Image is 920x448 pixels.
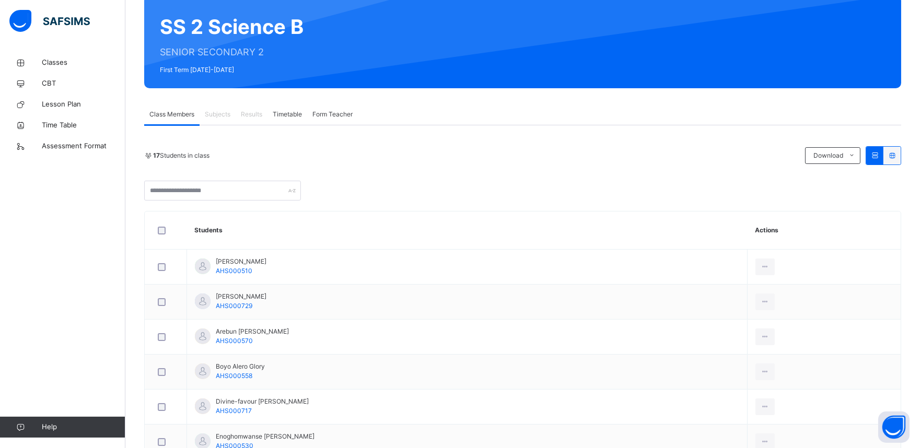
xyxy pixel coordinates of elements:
span: AHS000570 [216,337,253,345]
span: Classes [42,57,125,68]
span: AHS000717 [216,407,252,415]
span: Form Teacher [312,110,353,119]
span: Help [42,422,125,432]
img: safsims [9,10,90,32]
span: Timetable [273,110,302,119]
span: Assessment Format [42,141,125,151]
span: [PERSON_NAME] [216,292,266,301]
th: Students [187,211,748,250]
span: Download [813,151,843,160]
span: Divine-favour [PERSON_NAME] [216,397,309,406]
span: CBT [42,78,125,89]
span: Enoghomwanse [PERSON_NAME] [216,432,315,441]
span: Students in class [153,151,209,160]
span: AHS000729 [216,302,252,310]
span: Class Members [149,110,194,119]
span: Results [241,110,262,119]
span: AHS000510 [216,267,252,275]
th: Actions [747,211,901,250]
span: Arebun [PERSON_NAME] [216,327,289,336]
button: Open asap [878,411,910,443]
span: AHS000558 [216,372,252,380]
span: Boyo Alero Glory [216,362,265,371]
span: Subjects [205,110,230,119]
span: [PERSON_NAME] [216,257,266,266]
span: Lesson Plan [42,99,125,110]
b: 17 [153,151,160,159]
span: Time Table [42,120,125,131]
